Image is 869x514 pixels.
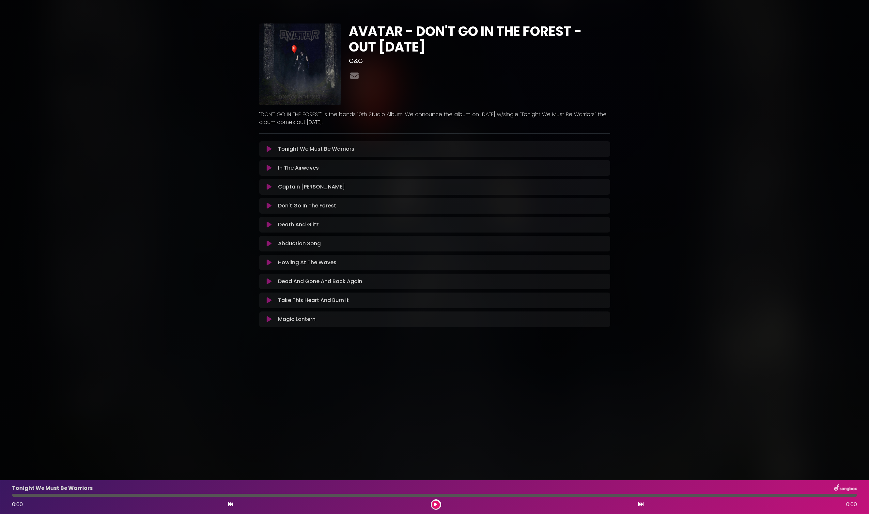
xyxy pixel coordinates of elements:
p: Take This Heart And Burn It [278,296,349,304]
p: Magic Lantern [278,315,316,323]
p: Tonight We Must Be Warriors [278,145,354,153]
img: F2dxkizfSxmxPj36bnub [259,23,341,105]
p: Howling At The Waves [278,259,336,266]
p: Death And Glitz [278,221,319,229]
p: "DON'T GO IN THE FOREST" is the bands 10th Studio Album. We announce the album on [DATE] w/single... [259,111,610,126]
h3: G&G [349,57,610,65]
p: In The Airwaves [278,164,319,172]
p: Captain [PERSON_NAME] [278,183,345,191]
p: Dead And Gone And Back Again [278,278,362,285]
h1: AVATAR - DON'T GO IN THE FOREST - OUT [DATE] [349,23,610,55]
p: Don't Go In The Forest [278,202,336,210]
p: Abduction Song [278,240,321,248]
